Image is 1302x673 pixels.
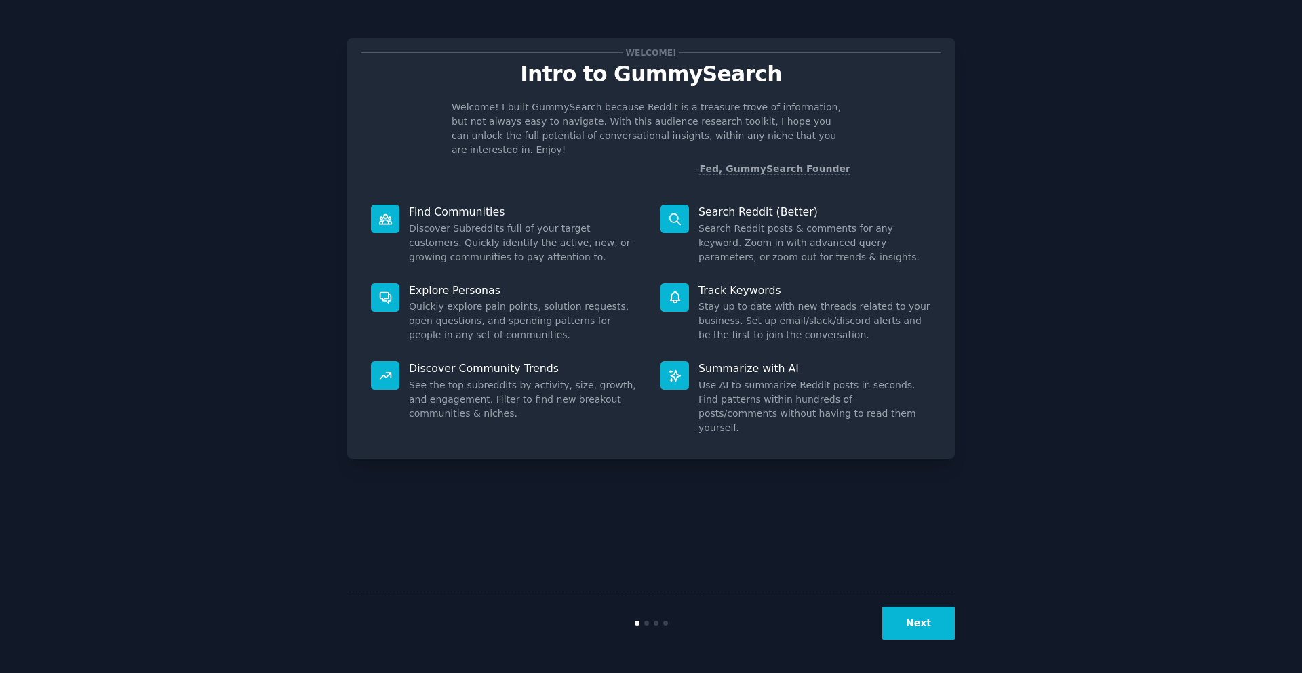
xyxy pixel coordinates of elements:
p: Welcome! I built GummySearch because Reddit is a treasure trove of information, but not always ea... [452,100,850,157]
div: - [696,162,850,176]
dd: Search Reddit posts & comments for any keyword. Zoom in with advanced query parameters, or zoom o... [698,222,931,264]
p: Track Keywords [698,283,931,298]
button: Next [882,607,955,640]
p: Discover Community Trends [409,361,642,375]
dd: Stay up to date with new threads related to your business. Set up email/slack/discord alerts and ... [698,300,931,342]
span: Welcome! [623,45,679,60]
a: Fed, GummySearch Founder [699,163,850,175]
dd: Use AI to summarize Reddit posts in seconds. Find patterns within hundreds of posts/comments with... [698,378,931,435]
p: Explore Personas [409,283,642,298]
p: Search Reddit (Better) [698,205,931,219]
dd: Quickly explore pain points, solution requests, open questions, and spending patterns for people ... [409,300,642,342]
p: Find Communities [409,205,642,219]
dd: See the top subreddits by activity, size, growth, and engagement. Filter to find new breakout com... [409,378,642,421]
dd: Discover Subreddits full of your target customers. Quickly identify the active, new, or growing c... [409,222,642,264]
p: Summarize with AI [698,361,931,375]
p: Intro to GummySearch [361,62,941,86]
